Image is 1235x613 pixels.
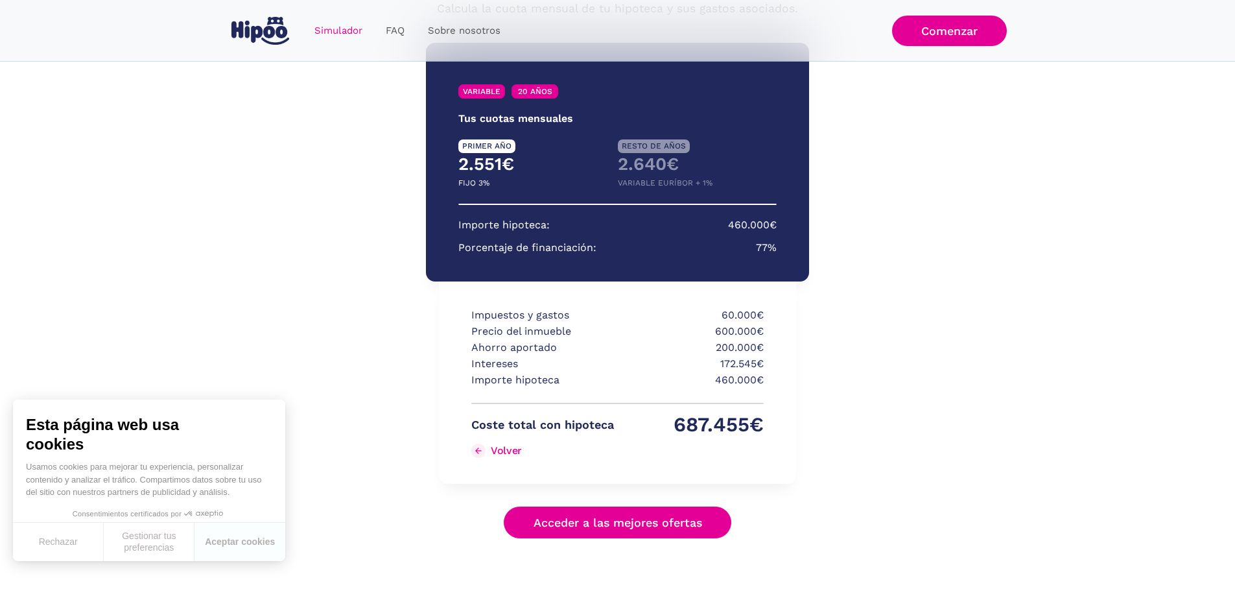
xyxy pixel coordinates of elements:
[471,417,614,433] p: Coste total con hipoteca
[756,240,777,256] p: 77%
[471,340,614,356] p: Ahorro aportado
[326,30,910,564] div: Simulador Form success
[621,356,764,372] p: 172.545€
[471,356,614,372] p: Intereses
[621,417,764,433] p: 687.455€
[491,444,522,457] div: Volver
[471,307,614,324] p: Impuestos y gastos
[621,307,764,324] p: 60.000€
[618,153,777,175] h4: 2.640€
[458,240,596,256] p: Porcentaje de financiación:
[471,324,614,340] p: Precio del inmueble
[458,217,550,234] p: Importe hipoteca:
[618,175,712,191] p: VARIABLE EURÍBOR + 1%
[458,111,573,127] p: Tus cuotas mensuales
[728,217,777,234] p: 460.000€
[416,18,512,43] a: Sobre nosotros
[504,507,732,538] a: Acceder a las mejores ofertas
[458,84,505,99] a: VARIABLE
[229,12,292,50] a: home
[621,372,764,389] p: 460.000€
[471,372,614,389] p: Importe hipoteca
[458,153,618,175] h4: 2.551€
[374,18,416,43] a: FAQ
[621,324,764,340] p: 600.000€
[471,440,614,461] a: Volver
[458,175,489,191] p: FIJO 3%
[621,340,764,356] p: 200.000€
[892,16,1007,46] a: Comenzar
[303,18,374,43] a: Simulador
[512,84,558,99] a: 20 AÑOS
